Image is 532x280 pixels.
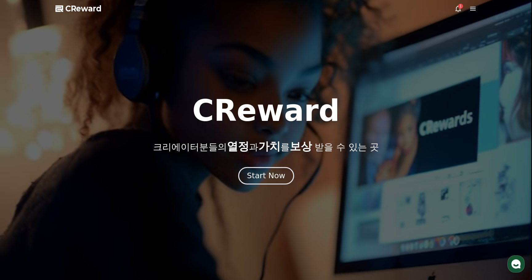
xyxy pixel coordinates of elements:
div: Start Now [247,171,285,181]
span: CReward [65,4,102,14]
div: 1 [458,4,463,9]
span: 보상 [290,140,312,153]
a: 홈 [2,196,41,211]
h1: CReward [192,96,340,126]
p: 크리에이터분들의 과 를 받을 수 있는 곳 [153,140,379,153]
a: 설정 [79,196,118,211]
a: 대화 [41,196,79,211]
span: 열정 [227,140,249,153]
a: 1 [454,5,462,12]
a: Start Now [240,174,293,179]
button: Start Now [238,167,294,185]
span: 대화 [56,205,64,210]
span: 설정 [95,205,103,210]
span: 가치 [258,140,280,153]
a: CReward [55,4,102,14]
span: 홈 [19,205,23,210]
